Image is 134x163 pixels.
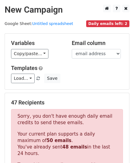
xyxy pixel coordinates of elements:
a: Untitled spreadsheet [32,21,73,26]
strong: 50 emails [47,138,71,143]
small: Google Sheet: [5,21,73,26]
strong: 48 emails [62,144,87,150]
a: Daily emails left: 2 [86,21,129,26]
h5: Variables [11,40,63,47]
span: Daily emails left: 2 [86,20,129,27]
h2: New Campaign [5,5,129,15]
button: Save [44,74,60,83]
p: Sorry, you don't have enough daily email credits to send these emails. [17,113,117,126]
a: Templates [11,65,37,71]
a: Load... [11,74,35,83]
p: Your current plan supports a daily maximum of . You've already sent in the last 24 hours. [17,131,117,157]
a: Copy/paste... [11,49,48,59]
h5: Email column [72,40,123,47]
h5: 47 Recipients [11,99,123,106]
